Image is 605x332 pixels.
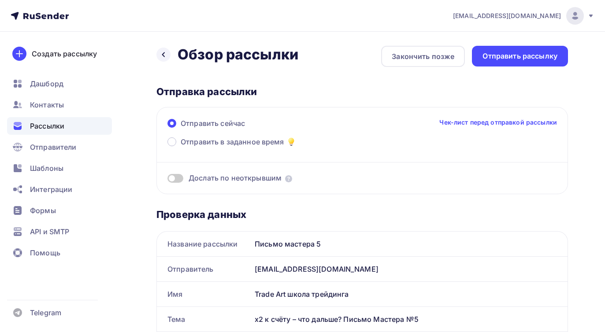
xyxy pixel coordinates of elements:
[453,7,594,25] a: [EMAIL_ADDRESS][DOMAIN_NAME]
[7,117,112,135] a: Рассылки
[30,184,72,195] span: Интеграции
[483,51,557,61] div: Отправить рассылку
[30,307,61,318] span: Telegram
[30,100,64,110] span: Контакты
[251,307,568,332] div: х2 к счёту – что дальше? Письмо Мастера №5
[157,282,251,306] div: Имя
[181,118,245,129] span: Отправить сейчас
[439,118,557,127] a: Чек-лист перед отправкой рассылки
[189,173,282,183] span: Дослать по неоткрывшим
[156,208,568,221] div: Проверка данных
[30,142,77,152] span: Отправители
[30,163,63,173] span: Шаблоны
[251,232,568,256] div: Письмо мастера 5
[251,282,568,306] div: Trade Art школа трейдинга
[157,307,251,332] div: Тема
[157,257,251,281] div: Отправитель
[157,232,251,256] div: Название рассылки
[30,247,60,258] span: Помощь
[30,78,63,89] span: Дашборд
[453,11,561,20] span: [EMAIL_ADDRESS][DOMAIN_NAME]
[30,121,64,131] span: Рассылки
[7,75,112,92] a: Дашборд
[392,51,454,62] div: Закончить позже
[7,202,112,219] a: Формы
[156,85,568,98] div: Отправка рассылки
[7,96,112,114] a: Контакты
[30,205,56,216] span: Формы
[251,257,568,281] div: [EMAIL_ADDRESS][DOMAIN_NAME]
[181,136,284,147] span: Отправить в заданное время
[30,226,69,237] span: API и SMTP
[7,159,112,177] a: Шаблоны
[7,138,112,156] a: Отправители
[32,48,97,59] div: Создать рассылку
[178,46,298,63] h2: Обзор рассылки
